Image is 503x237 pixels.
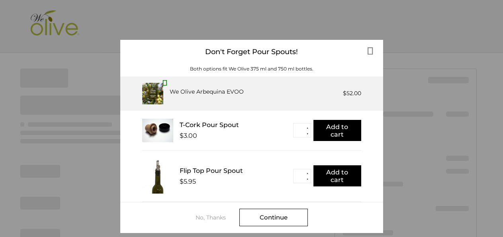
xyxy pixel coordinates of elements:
[142,159,173,194] img: FTPS_bottle__43406.1705089544.233.225.jpg
[180,121,293,129] div: T-Cork Pour Spout
[305,170,311,176] button: ▲
[142,119,173,142] img: T_Cork__22625.1711686153.233.225.jpg
[313,165,361,186] button: Add to cart
[170,88,244,96] div: We Olive Arbequina EVOO
[305,131,311,137] button: ▼
[120,65,383,72] div: Both options fit We Olive 375 ml and 750 ml bottles.
[305,176,311,182] button: ▼
[120,40,383,64] div: Don't Forget Pour Spouts!
[239,209,308,226] div: Continue
[180,178,196,185] div: $5.95
[305,125,311,131] button: ▲
[343,89,361,98] div: $52.00
[196,214,239,221] div: No, Thanks
[313,120,361,141] button: Add to cart
[180,132,197,139] div: $3.00
[180,167,293,174] div: Flip Top Pour Spout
